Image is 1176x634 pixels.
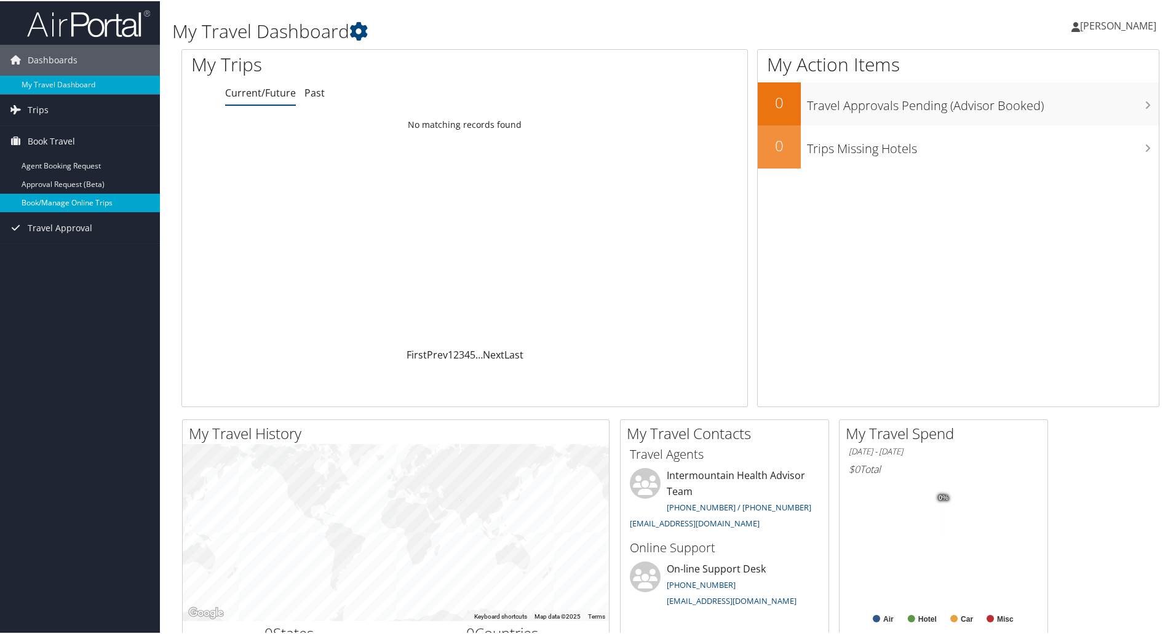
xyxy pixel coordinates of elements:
a: [EMAIL_ADDRESS][DOMAIN_NAME] [630,517,760,528]
img: airportal-logo.png [27,8,150,37]
a: [PHONE_NUMBER] / [PHONE_NUMBER] [667,501,811,512]
tspan: 0% [939,493,948,501]
a: 4 [464,347,470,360]
span: Dashboards [28,44,77,74]
span: … [475,347,483,360]
h6: [DATE] - [DATE] [849,445,1038,456]
span: Map data ©2025 [534,612,581,619]
h2: 0 [758,91,801,112]
h3: Trips Missing Hotels [807,133,1159,156]
img: Google [186,604,226,620]
a: Last [504,347,523,360]
h2: 0 [758,134,801,155]
a: 2 [453,347,459,360]
button: Keyboard shortcuts [474,611,527,620]
span: Trips [28,93,49,124]
a: Open this area in Google Maps (opens a new window) [186,604,226,620]
h2: My Travel History [189,422,609,443]
a: 5 [470,347,475,360]
span: Travel Approval [28,212,92,242]
a: Past [304,85,325,98]
a: 0Travel Approvals Pending (Advisor Booked) [758,81,1159,124]
h6: Total [849,461,1038,475]
a: [PHONE_NUMBER] [667,578,736,589]
text: Car [961,614,973,622]
a: [EMAIL_ADDRESS][DOMAIN_NAME] [667,594,797,605]
a: 3 [459,347,464,360]
li: Intermountain Health Advisor Team [624,467,825,533]
a: 0Trips Missing Hotels [758,124,1159,167]
h3: Travel Approvals Pending (Advisor Booked) [807,90,1159,113]
h2: My Travel Contacts [627,422,828,443]
td: No matching records found [182,113,747,135]
a: 1 [448,347,453,360]
a: Terms (opens in new tab) [588,612,605,619]
span: Book Travel [28,125,75,156]
span: [PERSON_NAME] [1080,18,1156,31]
h1: My Travel Dashboard [172,17,836,43]
span: $0 [849,461,860,475]
h1: My Trips [191,50,503,76]
a: Next [483,347,504,360]
a: Prev [427,347,448,360]
a: [PERSON_NAME] [1071,6,1169,43]
a: Current/Future [225,85,296,98]
text: Hotel [918,614,937,622]
h3: Online Support [630,538,819,555]
li: On-line Support Desk [624,560,825,611]
text: Misc [997,614,1014,622]
h2: My Travel Spend [846,422,1047,443]
a: First [407,347,427,360]
h3: Travel Agents [630,445,819,462]
text: Air [883,614,894,622]
h1: My Action Items [758,50,1159,76]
